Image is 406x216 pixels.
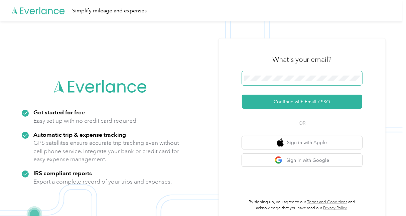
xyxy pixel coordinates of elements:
[33,178,172,186] p: Export a complete record of your trips and expenses.
[277,138,284,147] img: apple logo
[275,156,283,165] img: google logo
[33,139,179,164] p: GPS satellites ensure accurate trip tracking even without cell phone service. Integrate your bank...
[307,200,347,205] a: Terms and Conditions
[323,206,347,211] a: Privacy Policy
[33,109,85,116] strong: Get started for free
[33,131,126,138] strong: Automatic trip & expense tracking
[72,7,147,15] div: Simplify mileage and expenses
[290,120,314,127] span: OR
[242,95,362,109] button: Continue with Email / SSO
[242,199,362,211] p: By signing up, you agree to our and acknowledge that you have read our .
[33,117,136,125] p: Easy set up with no credit card required
[242,154,362,167] button: google logoSign in with Google
[242,136,362,149] button: apple logoSign in with Apple
[33,170,92,177] strong: IRS compliant reports
[272,55,332,64] h3: What's your email?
